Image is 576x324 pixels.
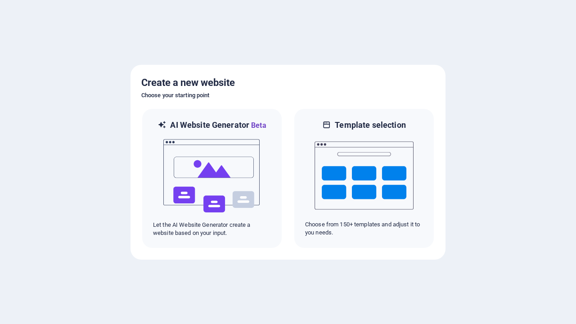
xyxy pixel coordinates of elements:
span: Beta [249,121,266,130]
h6: AI Website Generator [170,120,266,131]
p: Choose from 150+ templates and adjust it to you needs. [305,220,423,237]
h6: Template selection [335,120,405,130]
p: Let the AI Website Generator create a website based on your input. [153,221,271,237]
div: Template selectionChoose from 150+ templates and adjust it to you needs. [293,108,435,249]
h6: Choose your starting point [141,90,435,101]
h5: Create a new website [141,76,435,90]
div: AI Website GeneratorBetaaiLet the AI Website Generator create a website based on your input. [141,108,283,249]
img: ai [162,131,261,221]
